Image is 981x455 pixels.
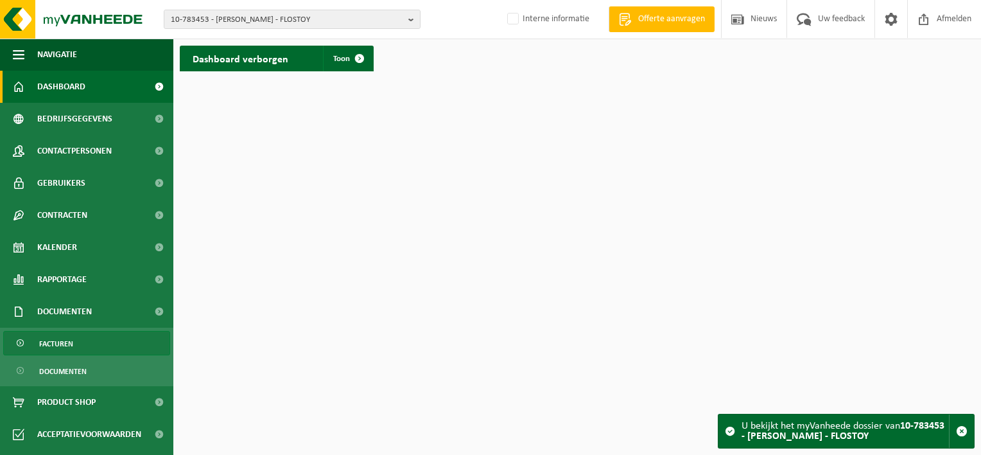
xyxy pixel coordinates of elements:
span: Documenten [39,359,87,384]
span: Kalender [37,231,77,263]
span: 10-783453 - [PERSON_NAME] - FLOSTOY [171,10,403,30]
span: Rapportage [37,263,87,296]
span: Dashboard [37,71,85,103]
span: Gebruikers [37,167,85,199]
span: Contactpersonen [37,135,112,167]
span: Navigatie [37,39,77,71]
a: Facturen [3,331,170,355]
span: Facturen [39,332,73,356]
span: Product Shop [37,386,96,418]
span: Documenten [37,296,92,328]
span: Contracten [37,199,87,231]
span: Offerte aanvragen [635,13,708,26]
h2: Dashboard verborgen [180,46,301,71]
button: 10-783453 - [PERSON_NAME] - FLOSTOY [164,10,421,29]
div: U bekijkt het myVanheede dossier van [742,415,949,448]
a: Toon [323,46,372,71]
label: Interne informatie [505,10,589,29]
span: Acceptatievoorwaarden [37,418,141,451]
span: Toon [333,55,350,63]
a: Offerte aanvragen [609,6,715,32]
strong: 10-783453 - [PERSON_NAME] - FLOSTOY [742,421,944,442]
span: Bedrijfsgegevens [37,103,112,135]
a: Documenten [3,359,170,383]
